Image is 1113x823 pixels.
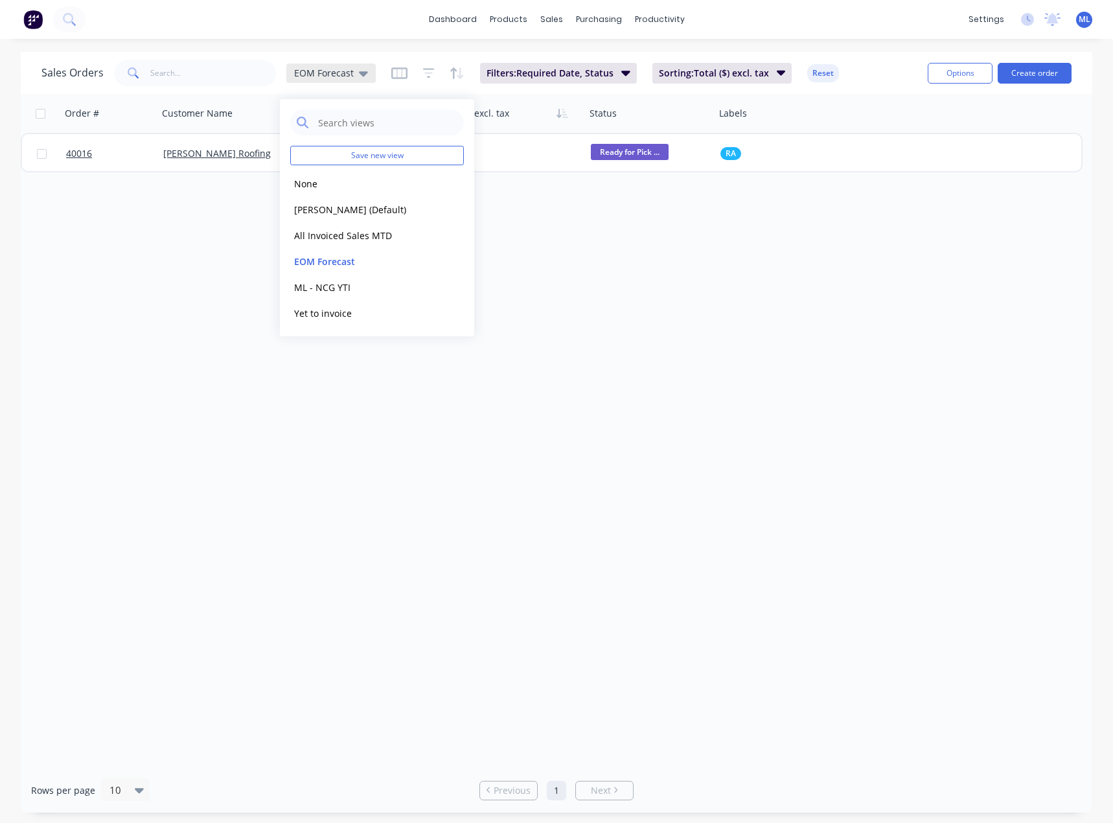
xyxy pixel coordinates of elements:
[494,784,531,797] span: Previous
[807,64,839,82] button: Reset
[483,10,534,29] div: products
[66,147,92,160] span: 40016
[487,67,614,80] span: Filters: Required Date, Status
[290,176,438,191] button: None
[422,10,483,29] a: dashboard
[23,10,43,29] img: Factory
[290,254,438,269] button: EOM Forecast
[31,784,95,797] span: Rows per page
[962,10,1011,29] div: settings
[726,147,736,160] span: RA
[591,784,611,797] span: Next
[547,781,566,800] a: Page 1 is your current page
[659,67,769,80] span: Sorting: Total ($) excl. tax
[150,60,277,86] input: Search...
[290,202,438,217] button: [PERSON_NAME] (Default)
[1079,14,1090,25] span: ML
[480,63,637,84] button: Filters:Required Date, Status
[576,784,633,797] a: Next page
[998,63,1072,84] button: Create order
[928,63,993,84] button: Options
[317,110,457,135] input: Search views
[480,784,537,797] a: Previous page
[66,134,163,173] a: 40016
[534,10,569,29] div: sales
[65,107,99,120] div: Order #
[628,10,691,29] div: productivity
[719,107,747,120] div: Labels
[474,781,639,800] ul: Pagination
[290,228,438,243] button: All Invoiced Sales MTD
[41,67,104,79] h1: Sales Orders
[652,63,792,84] button: Sorting:Total ($) excl. tax
[591,144,669,160] span: Ready for Pick ...
[569,10,628,29] div: purchasing
[720,147,741,160] button: RA
[294,66,354,80] span: EOM Forecast
[290,306,438,321] button: Yet to invoice
[163,147,271,159] a: [PERSON_NAME] Roofing
[590,107,617,120] div: Status
[162,107,233,120] div: Customer Name
[290,146,464,165] button: Save new view
[290,280,438,295] button: ML - NCG YTI
[439,147,573,160] div: $108.08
